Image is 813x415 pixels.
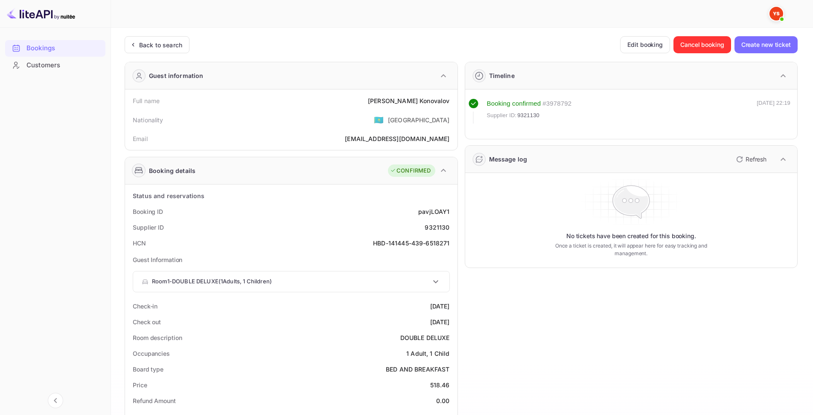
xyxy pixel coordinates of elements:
div: Booking details [149,166,195,175]
div: Room1-DOUBLE DELUXE(1Adults, 1 Children) [133,271,449,292]
img: LiteAPI logo [7,7,75,20]
div: Timeline [489,71,515,80]
div: Refund Amount [133,396,176,405]
div: Full name [133,96,160,105]
div: Check out [133,317,161,326]
div: HBD-141445-439-6518271 [373,239,449,248]
div: Board type [133,365,163,374]
a: Customers [5,57,105,73]
p: Guest Information [133,255,450,264]
img: Yandex Support [769,7,783,20]
div: Customers [26,61,101,70]
div: Status and reservations [133,191,204,200]
div: Back to search [139,40,182,49]
button: Cancel booking [673,36,731,53]
div: [DATE] 22:19 [757,99,790,124]
div: [EMAIL_ADDRESS][DOMAIN_NAME] [345,134,449,143]
div: DOUBLE DELUXE [400,333,450,342]
div: 0.00 [436,396,450,405]
div: Bookings [26,43,101,53]
button: Collapse navigation [48,393,63,408]
div: 518.46 [430,380,450,389]
div: Nationality [133,115,163,124]
p: Room 1 - DOUBLE DELUXE ( 1 Adults , 1 Children ) [152,277,272,286]
div: [DATE] [430,317,450,326]
div: pavjLOAY1 [418,207,449,216]
div: Email [133,134,148,143]
div: Check-in [133,302,157,311]
p: No tickets have been created for this booking. [566,232,696,240]
div: HCN [133,239,146,248]
div: 1 Adult, 1 Child [406,349,449,358]
div: Room description [133,333,182,342]
div: Message log [489,155,527,164]
p: Refresh [746,155,766,164]
div: [DATE] [430,302,450,311]
div: Occupancies [133,349,170,358]
div: # 3978792 [542,99,571,109]
button: Edit booking [620,36,670,53]
div: Guest information [149,71,204,80]
a: Bookings [5,40,105,56]
div: [PERSON_NAME] Konovalov [368,96,449,105]
div: 9321130 [425,223,449,232]
div: Booking ID [133,207,163,216]
div: Supplier ID [133,223,164,232]
span: Supplier ID: [487,111,517,120]
div: CONFIRMED [390,167,431,175]
p: Once a ticket is created, it will appear here for easy tracking and management. [542,242,720,257]
span: 9321130 [517,111,539,120]
button: Create new ticket [734,36,798,53]
div: Price [133,380,147,389]
div: Customers [5,57,105,74]
div: [GEOGRAPHIC_DATA] [388,115,450,124]
div: BED AND BREAKFAST [386,365,450,374]
span: United States [374,112,384,127]
div: Bookings [5,40,105,57]
button: Refresh [731,153,770,166]
div: Booking confirmed [487,99,541,109]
